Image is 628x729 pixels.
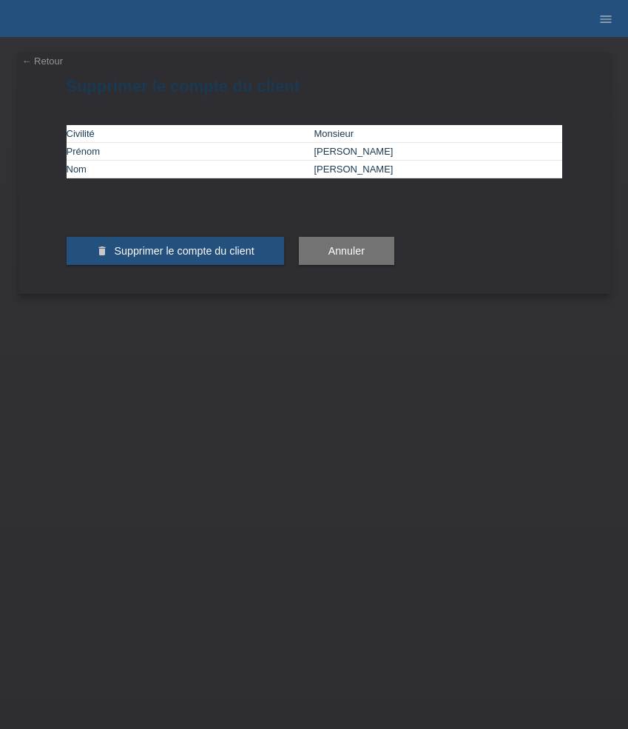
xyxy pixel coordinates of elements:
td: [PERSON_NAME] [314,143,562,161]
button: Annuler [299,237,394,265]
i: delete [96,245,108,257]
button: delete Supprimer le compte du client [67,237,284,265]
i: menu [598,12,613,27]
a: ← Retour [22,56,64,67]
td: Prénom [67,143,314,161]
h1: Supprimer le compte du client [67,77,562,95]
span: Supprimer le compte du client [114,245,254,257]
td: Civilité [67,125,314,143]
span: Annuler [328,245,365,257]
td: [PERSON_NAME] [314,161,562,178]
td: Monsieur [314,125,562,143]
a: menu [591,14,621,23]
td: Nom [67,161,314,178]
